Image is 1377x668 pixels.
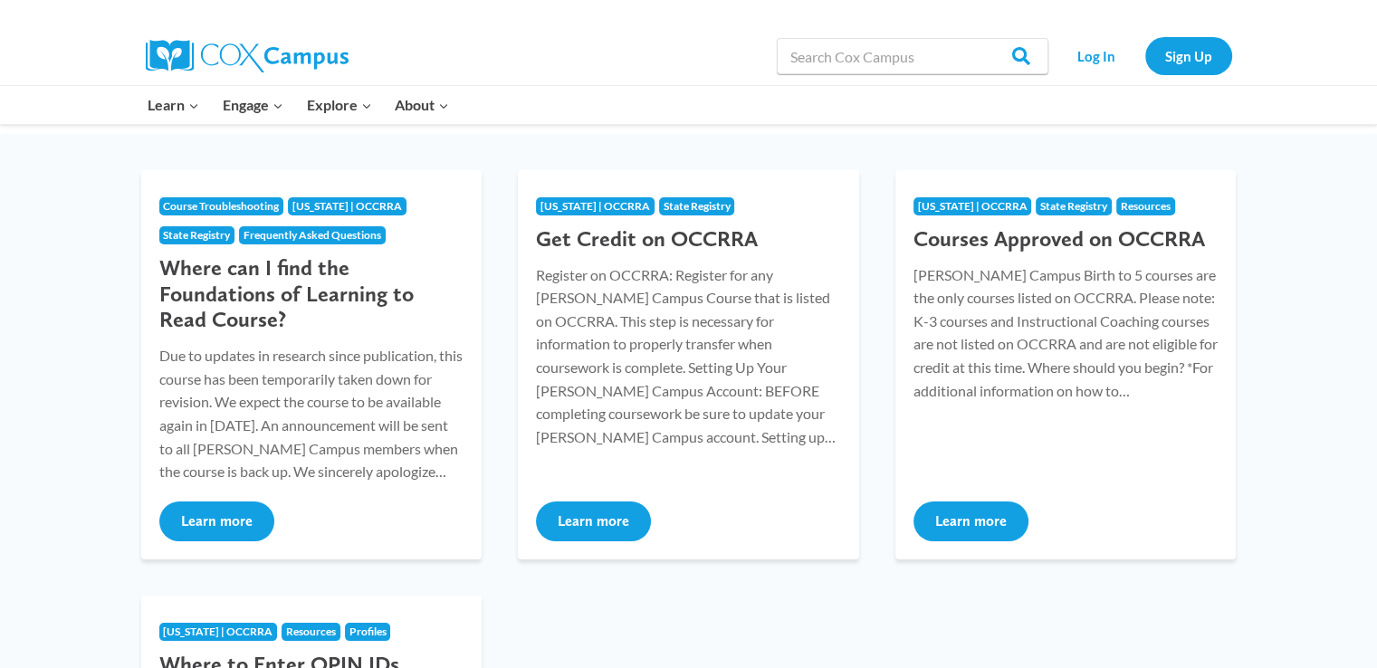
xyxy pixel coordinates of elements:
h3: Where can I find the Foundations of Learning to Read Course? [159,255,464,333]
span: Frequently Asked Questions [244,228,381,242]
p: Register on OCCRRA: Register for any [PERSON_NAME] Campus Course that is listed on OCCRRA. This s... [536,263,841,449]
a: Log In [1057,37,1136,74]
a: [US_STATE] | OCCRRAState Registry Get Credit on OCCRRA Register on OCCRRA: Register for any [PERS... [518,170,859,559]
h3: Get Credit on OCCRRA [536,226,841,253]
span: [US_STATE] | OCCRRA [163,625,273,638]
button: Child menu of About [383,86,461,124]
button: Child menu of Engage [211,86,295,124]
a: Course Troubleshooting[US_STATE] | OCCRRAState RegistryFrequently Asked Questions Where can I fin... [141,170,483,559]
h3: Courses Approved on OCCRRA [913,226,1219,253]
span: [US_STATE] | OCCRRA [918,199,1028,213]
span: Course Troubleshooting [163,199,279,213]
button: Learn more [159,501,274,541]
span: Resources [1121,199,1171,213]
nav: Secondary Navigation [1057,37,1232,74]
span: Resources [286,625,336,638]
button: Child menu of Learn [137,86,212,124]
button: Child menu of Explore [295,86,384,124]
span: [US_STATE] | OCCRRA [292,199,402,213]
a: [US_STATE] | OCCRRAState RegistryResources Courses Approved on OCCRRA [PERSON_NAME] Campus Birth ... [895,170,1237,559]
span: Profiles [349,625,386,638]
span: State Registry [163,228,230,242]
span: [US_STATE] | OCCRRA [540,199,650,213]
p: [PERSON_NAME] Campus Birth to 5 courses are the only courses listed on OCCRRA. Please note: K-3 c... [913,263,1219,403]
p: Due to updates in research since publication, this course has been temporarily taken down for rev... [159,344,464,483]
span: State Registry [664,199,731,213]
a: Sign Up [1145,37,1232,74]
img: Cox Campus [146,40,349,72]
button: Learn more [536,501,651,541]
input: Search Cox Campus [777,38,1048,74]
span: State Registry [1040,199,1107,213]
nav: Primary Navigation [137,86,461,124]
button: Learn more [913,501,1028,541]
